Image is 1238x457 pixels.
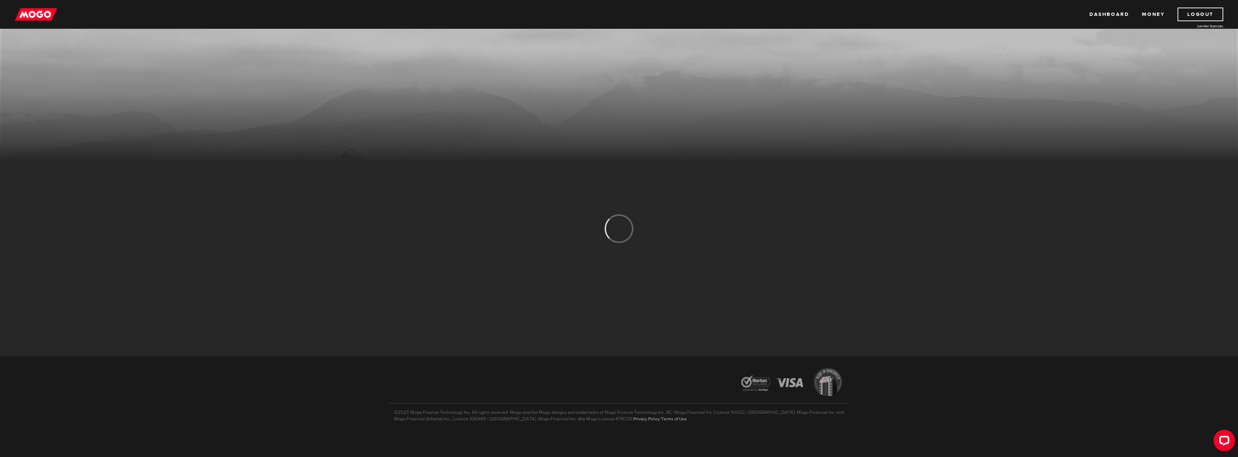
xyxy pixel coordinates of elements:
img: mogo_logo-11ee424be714fa7cbb0f0f49df9e16ec.png [15,8,57,21]
img: legal-icons-92a2ffecb4d32d839781d1b4e4802d7b.png [734,362,849,403]
a: Money [1142,8,1165,21]
a: Terms of Use [661,416,687,422]
a: Logout [1178,8,1223,21]
p: ©2025 Mogo Finance Technology Inc. All rights reserved. Mogo and the Mogo designs are trademarks ... [389,403,849,422]
a: Lender licences [1169,23,1223,29]
a: Privacy Policy [633,416,660,422]
iframe: LiveChat chat widget [1208,427,1238,457]
a: Dashboard [1089,8,1129,21]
